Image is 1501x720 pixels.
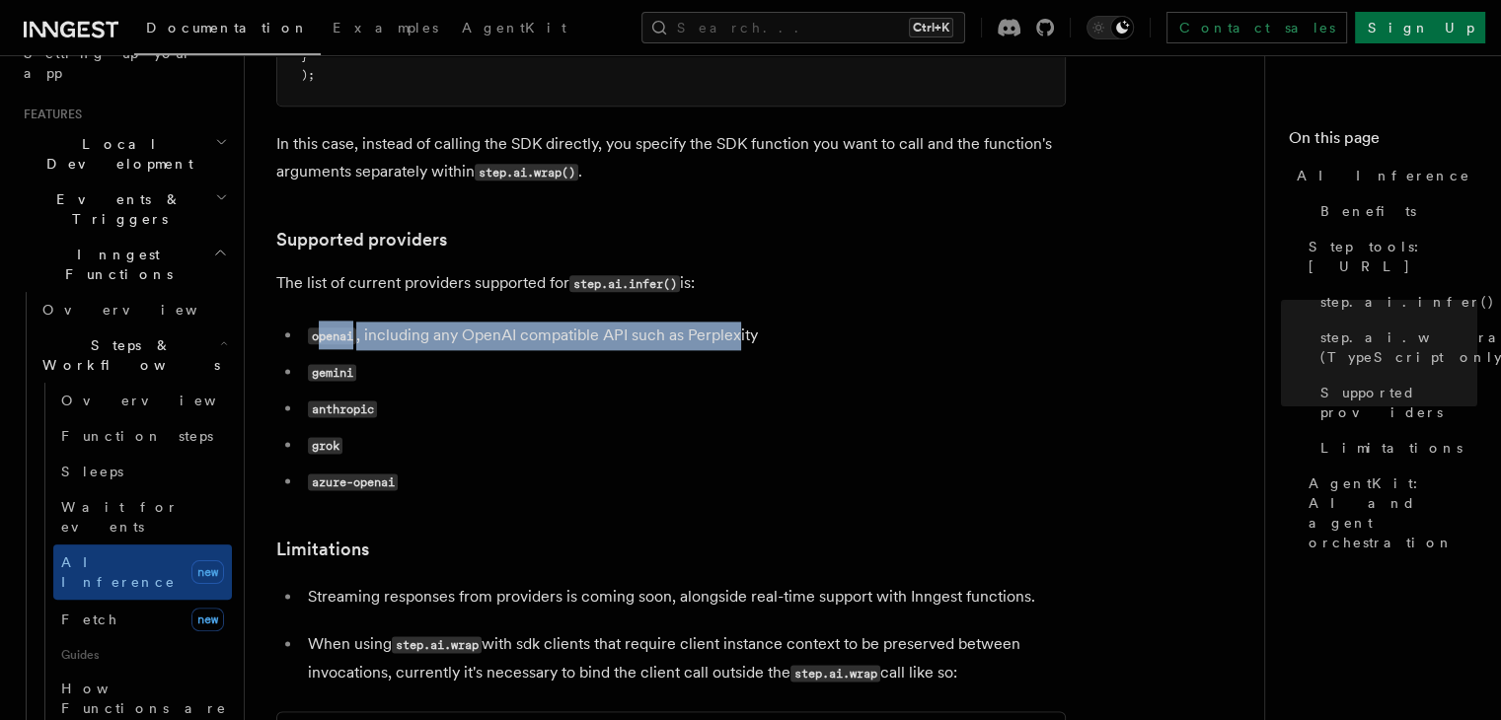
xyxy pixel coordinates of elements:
span: Guides [53,639,232,671]
button: Search...Ctrl+K [641,12,965,43]
span: Inngest Functions [16,245,213,284]
span: Limitations [1320,438,1463,458]
a: Fetchnew [53,600,232,639]
a: Supported providers [1313,375,1477,430]
button: Inngest Functions [16,237,232,292]
code: gemini [308,364,356,381]
a: Examples [321,6,450,53]
a: Setting up your app [16,36,232,91]
a: step.ai.wrap() (TypeScript only) [1313,320,1477,375]
p: In this case, instead of calling the SDK directly, you specify the SDK function you want to call ... [276,130,1066,186]
span: Steps & Workflows [35,335,220,375]
span: Benefits [1320,201,1416,221]
a: Wait for events [53,489,232,544]
a: AgentKit: AI and agent orchestration [1301,466,1477,560]
span: ); [301,68,315,82]
code: openai [308,327,356,344]
code: step.ai.wrap [392,636,482,653]
a: AI Inference [1289,158,1477,193]
a: Benefits [1313,193,1477,229]
span: Overview [61,393,264,408]
li: , including any OpenAI compatible API such as Perplexity [302,322,1066,350]
span: Function steps [61,428,213,444]
button: Steps & Workflows [35,327,232,383]
p: Streaming responses from providers is coming soon, alongside real-time support with Inngest funct... [308,583,1066,611]
code: step.ai.infer() [569,275,680,292]
a: Supported providers [276,226,447,253]
span: Step tools: [URL] [1309,237,1477,276]
span: Events & Triggers [16,189,215,229]
span: Local Development [16,134,215,174]
span: Fetch [61,612,118,627]
a: Limitations [1313,430,1477,466]
a: AgentKit [450,6,578,53]
button: Events & Triggers [16,181,232,237]
button: Toggle dark mode [1087,16,1134,39]
span: } [301,49,308,63]
p: When using with sdk clients that require client instance context to be preserved between invocati... [308,630,1066,687]
span: Examples [333,20,438,36]
span: Features [16,107,82,122]
a: Step tools: [URL] [1301,229,1477,284]
code: grok [308,437,342,454]
code: step.ai.wrap [790,665,880,682]
span: AgentKit: AI and agent orchestration [1309,473,1477,552]
span: step.ai.infer() [1320,292,1495,312]
a: Overview [53,383,232,418]
p: The list of current providers supported for is: [276,269,1066,298]
a: Documentation [134,6,321,55]
a: Sign Up [1355,12,1485,43]
span: Overview [42,302,246,318]
a: Contact sales [1166,12,1347,43]
button: Local Development [16,126,232,181]
code: step.ai.wrap() [475,164,578,180]
a: Sleeps [53,454,232,489]
span: AI Inference [61,554,176,590]
span: Supported providers [1320,383,1477,422]
a: Overview [35,292,232,327]
a: Limitations [276,536,369,563]
span: Documentation [146,20,309,36]
kbd: Ctrl+K [909,18,953,37]
code: azure-openai [308,473,398,490]
span: Sleeps [61,464,123,479]
code: anthropic [308,400,377,417]
a: Function steps [53,418,232,454]
h4: On this page [1289,126,1477,158]
span: Wait for events [61,499,179,535]
a: AI Inferencenew [53,544,232,600]
span: new [191,560,224,584]
a: step.ai.infer() [1313,284,1477,320]
span: AgentKit [462,20,566,36]
span: new [191,608,224,631]
span: AI Inference [1297,166,1470,185]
